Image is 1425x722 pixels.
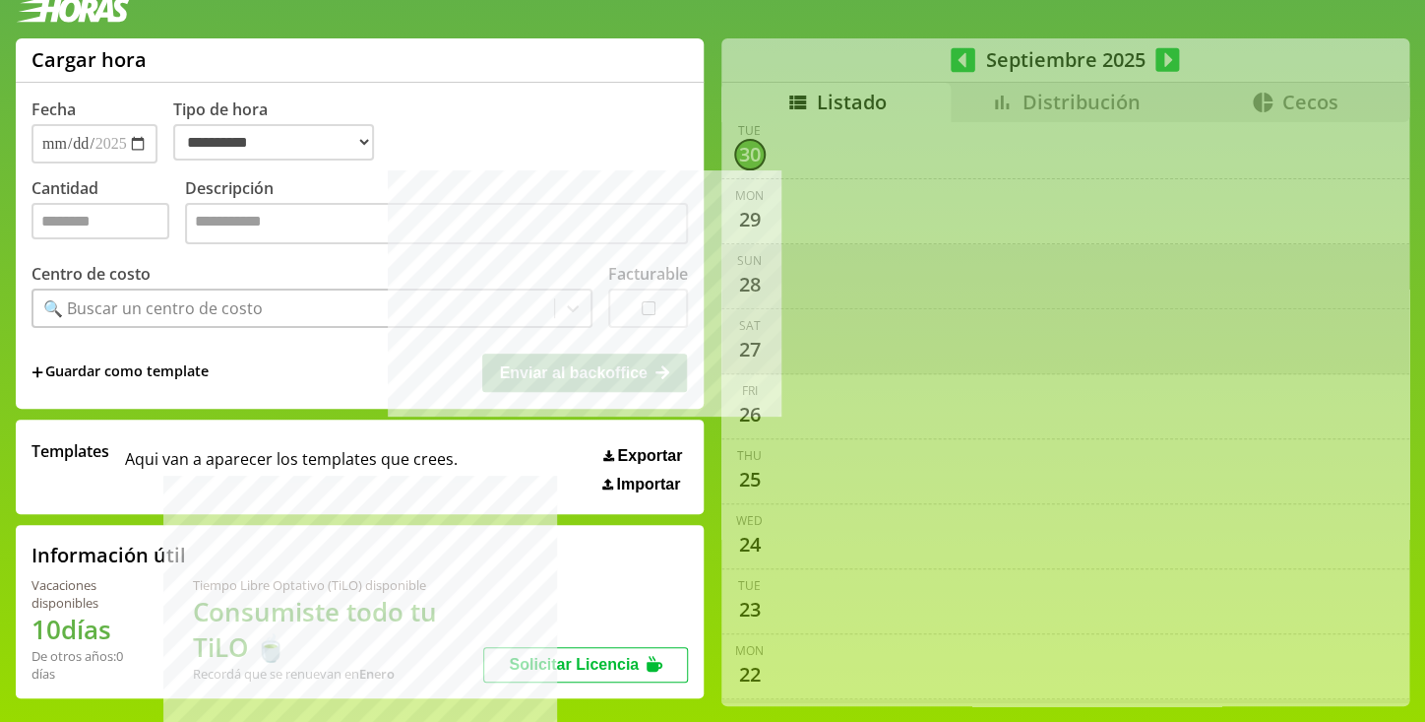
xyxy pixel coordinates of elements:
h1: Consumiste todo tu TiLO 🍵 [193,594,484,665]
span: Aqui van a aparecer los templates que crees. [125,440,458,493]
label: Cantidad [31,177,185,249]
span: Exportar [617,447,682,465]
div: 🔍 Buscar un centro de costo [43,297,263,319]
label: Descripción [185,177,688,249]
div: Recordá que se renuevan en [193,665,484,683]
span: Importar [616,476,680,493]
div: Tiempo Libre Optativo (TiLO) disponible [193,576,484,594]
select: Tipo de hora [173,124,374,161]
label: Fecha [31,98,76,120]
span: Solicitar Licencia [509,656,639,673]
button: Exportar [597,446,688,466]
span: + [31,361,43,383]
label: Tipo de hora [173,98,390,164]
div: De otros años: 0 días [31,647,146,683]
b: Enero [359,665,395,683]
label: Facturable [608,263,688,285]
span: +Guardar como template [31,361,209,383]
input: Cantidad [31,203,169,239]
h2: Información útil [31,542,186,568]
span: Templates [31,440,109,462]
h1: 10 días [31,612,146,647]
button: Solicitar Licencia [483,647,688,683]
label: Centro de costo [31,263,151,285]
h1: Cargar hora [31,46,147,73]
textarea: Descripción [185,203,688,244]
div: Vacaciones disponibles [31,576,146,612]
